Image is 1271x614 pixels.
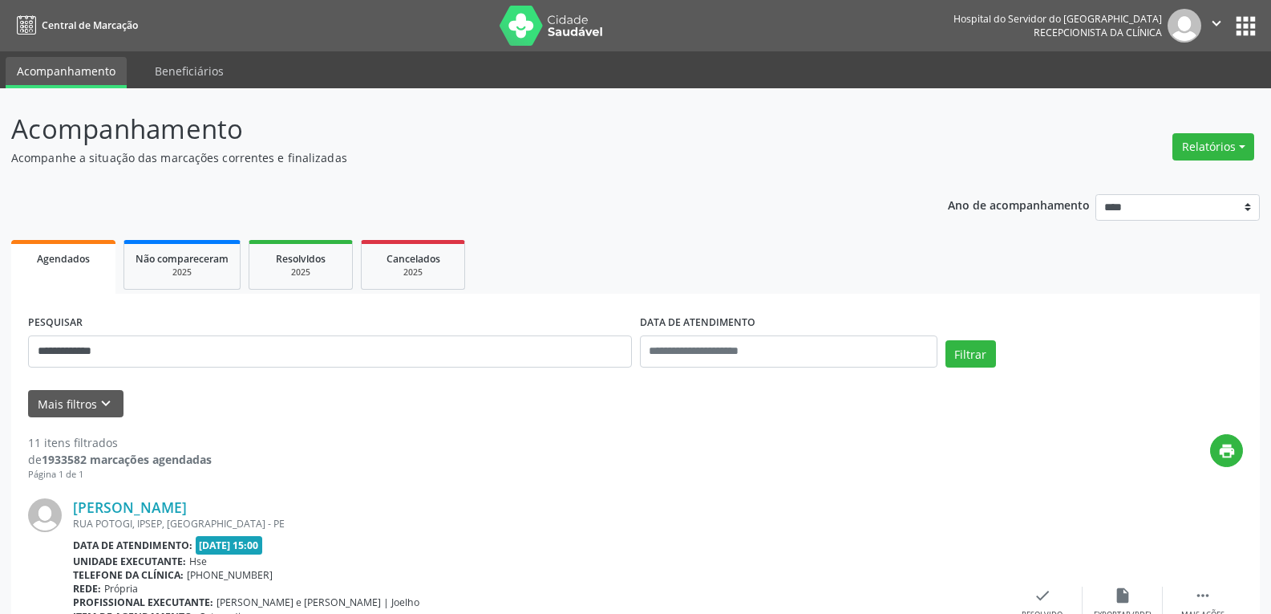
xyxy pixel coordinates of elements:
div: 2025 [136,266,229,279]
p: Ano de acompanhamento [948,194,1090,214]
div: 11 itens filtrados [28,434,212,451]
strong: 1933582 marcações agendadas [42,452,212,467]
button: Mais filtroskeyboard_arrow_down [28,390,123,418]
span: Hse [189,555,207,568]
i:  [1208,14,1225,32]
div: Hospital do Servidor do [GEOGRAPHIC_DATA] [953,12,1162,26]
div: de [28,451,212,468]
a: [PERSON_NAME] [73,498,187,516]
i: check [1034,587,1051,604]
span: Cancelados [387,252,440,266]
span: Não compareceram [136,252,229,266]
span: [DATE] 15:00 [196,536,263,555]
div: RUA POTOGI, IPSEP, [GEOGRAPHIC_DATA] - PE [73,517,1002,531]
i: keyboard_arrow_down [97,395,115,413]
span: Recepcionista da clínica [1034,26,1162,39]
label: DATA DE ATENDIMENTO [640,311,755,335]
button: print [1210,434,1243,467]
button:  [1201,9,1232,43]
div: 2025 [261,266,341,279]
p: Acompanhamento [11,109,885,149]
img: img [28,498,62,532]
span: Resolvidos [276,252,326,266]
i: insert_drive_file [1114,587,1131,604]
b: Rede: [73,582,101,596]
i: print [1218,442,1236,460]
b: Unidade executante: [73,555,186,568]
i:  [1194,587,1212,604]
button: Filtrar [945,340,996,368]
a: Central de Marcação [11,12,138,39]
span: Central de Marcação [42,18,138,32]
span: Agendados [37,252,90,266]
b: Profissional executante: [73,596,213,609]
div: Página 1 de 1 [28,468,212,482]
a: Acompanhamento [6,57,127,88]
span: [PERSON_NAME] e [PERSON_NAME] | Joelho [217,596,419,609]
div: 2025 [373,266,453,279]
span: [PHONE_NUMBER] [187,568,273,582]
button: Relatórios [1172,133,1254,161]
b: Data de atendimento: [73,539,192,552]
label: PESQUISAR [28,311,83,335]
span: Própria [104,582,138,596]
img: img [1168,9,1201,43]
b: Telefone da clínica: [73,568,184,582]
p: Acompanhe a situação das marcações correntes e finalizadas [11,149,885,166]
a: Beneficiários [144,57,235,85]
button: apps [1232,12,1260,40]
